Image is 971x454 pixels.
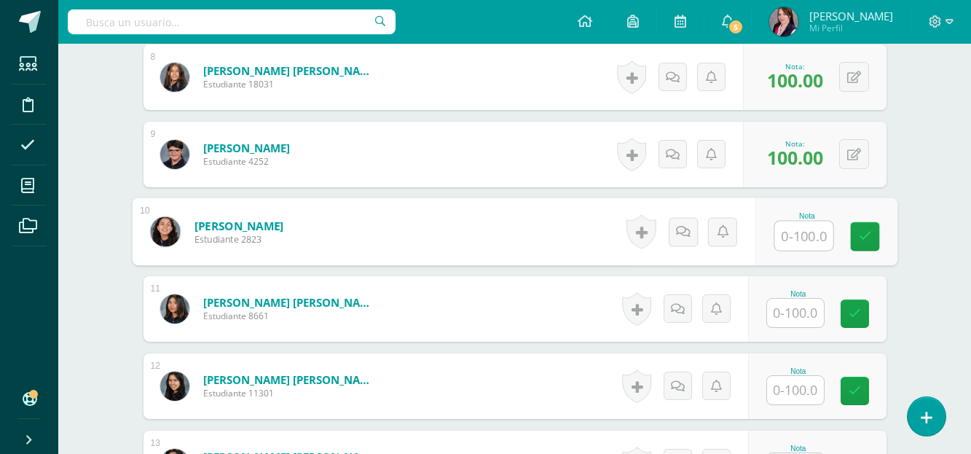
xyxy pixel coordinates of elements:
img: 256fac8282a297643e415d3697adb7c8.png [769,7,798,36]
input: 0-100.0 [767,299,824,327]
div: Nota [766,290,830,298]
div: Nota: [767,61,823,71]
span: Estudiante 18031 [203,78,378,90]
img: f956842295105cd95b3f188e8f751fee.png [160,63,189,92]
div: Nota [766,445,830,453]
a: [PERSON_NAME] [203,141,290,155]
img: 183a221102ea69aa048d936303a74279.png [160,372,189,401]
img: 57573da99fe2b9ab0840d937f446c4b1.png [160,294,189,324]
input: 0-100.0 [774,222,833,251]
span: 100.00 [767,145,823,170]
span: [PERSON_NAME] [809,9,893,23]
a: [PERSON_NAME] [PERSON_NAME] [203,63,378,78]
span: Estudiante 11301 [203,387,378,399]
div: Nota [766,367,830,375]
img: 6457fdf5885c0f97894b4602f4cf97bf.png [150,216,180,246]
input: Busca un usuario... [68,9,396,34]
img: 7e44d34d489d2a29874910c6393997b2.png [160,140,189,169]
span: 100.00 [767,68,823,93]
input: 0-100.0 [767,376,824,404]
span: Estudiante 8661 [203,310,378,322]
span: Estudiante 4252 [203,155,290,168]
a: [PERSON_NAME] [PERSON_NAME] [203,372,378,387]
div: Nota [774,212,840,220]
a: [PERSON_NAME] [194,218,283,233]
span: Estudiante 2823 [194,233,283,246]
span: 5 [728,19,744,35]
a: [PERSON_NAME] [PERSON_NAME] [203,295,378,310]
span: Mi Perfil [809,22,893,34]
div: Nota: [767,138,823,149]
